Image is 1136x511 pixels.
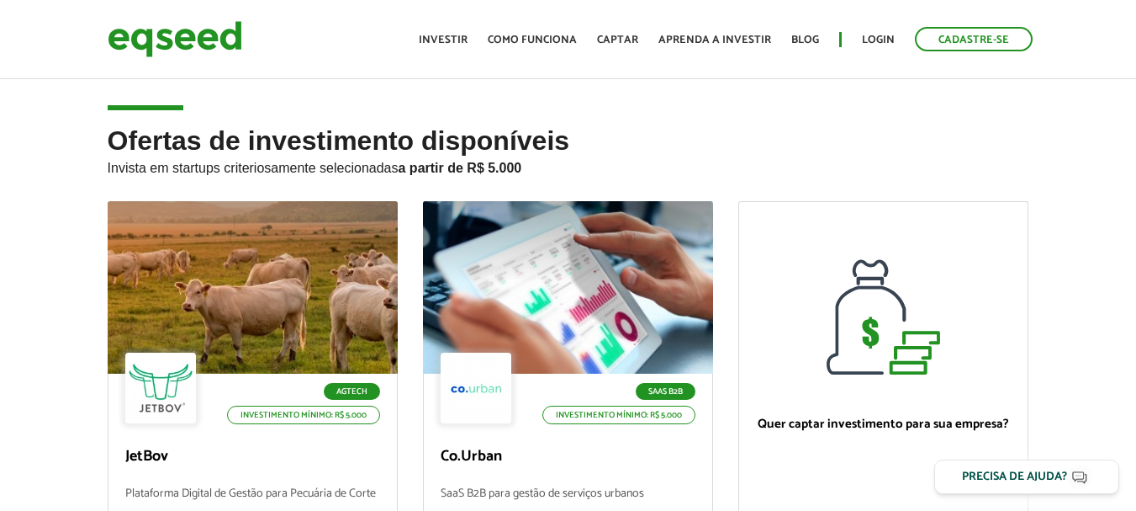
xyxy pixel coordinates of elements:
[108,156,1029,176] p: Invista em startups criteriosamente selecionadas
[542,406,695,424] p: Investimento mínimo: R$ 5.000
[125,448,380,466] p: JetBov
[756,417,1011,432] p: Quer captar investimento para sua empresa?
[658,35,771,45] a: Aprenda a investir
[915,27,1033,51] a: Cadastre-se
[488,35,577,45] a: Como funciona
[324,383,380,400] p: Agtech
[419,35,468,45] a: Investir
[597,35,638,45] a: Captar
[636,383,695,400] p: SaaS B2B
[399,161,522,175] strong: a partir de R$ 5.000
[227,406,380,424] p: Investimento mínimo: R$ 5.000
[441,448,695,466] p: Co.Urban
[108,17,242,61] img: EqSeed
[108,126,1029,201] h2: Ofertas de investimento disponíveis
[862,35,895,45] a: Login
[791,35,819,45] a: Blog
